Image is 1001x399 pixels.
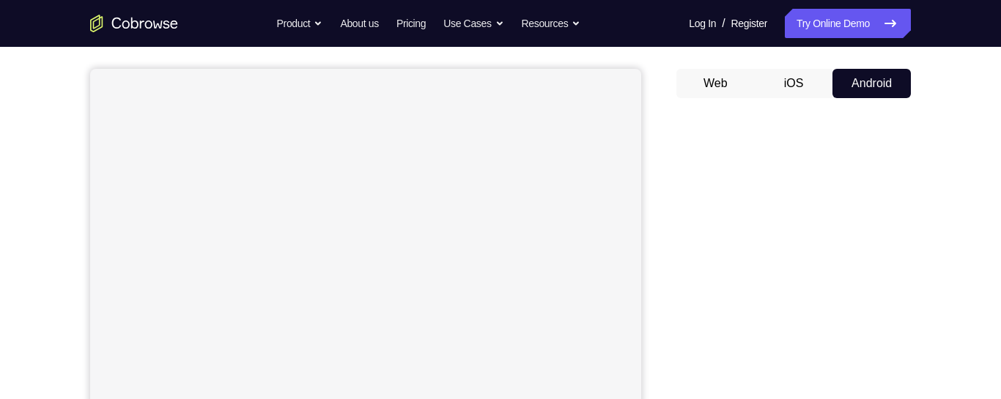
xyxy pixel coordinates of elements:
[731,9,767,38] a: Register
[90,15,178,32] a: Go to the home page
[522,9,581,38] button: Resources
[340,9,378,38] a: About us
[722,15,725,32] span: /
[676,69,755,98] button: Web
[785,9,911,38] a: Try Online Demo
[277,9,323,38] button: Product
[689,9,716,38] a: Log In
[443,9,503,38] button: Use Cases
[832,69,911,98] button: Android
[755,69,833,98] button: iOS
[396,9,426,38] a: Pricing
